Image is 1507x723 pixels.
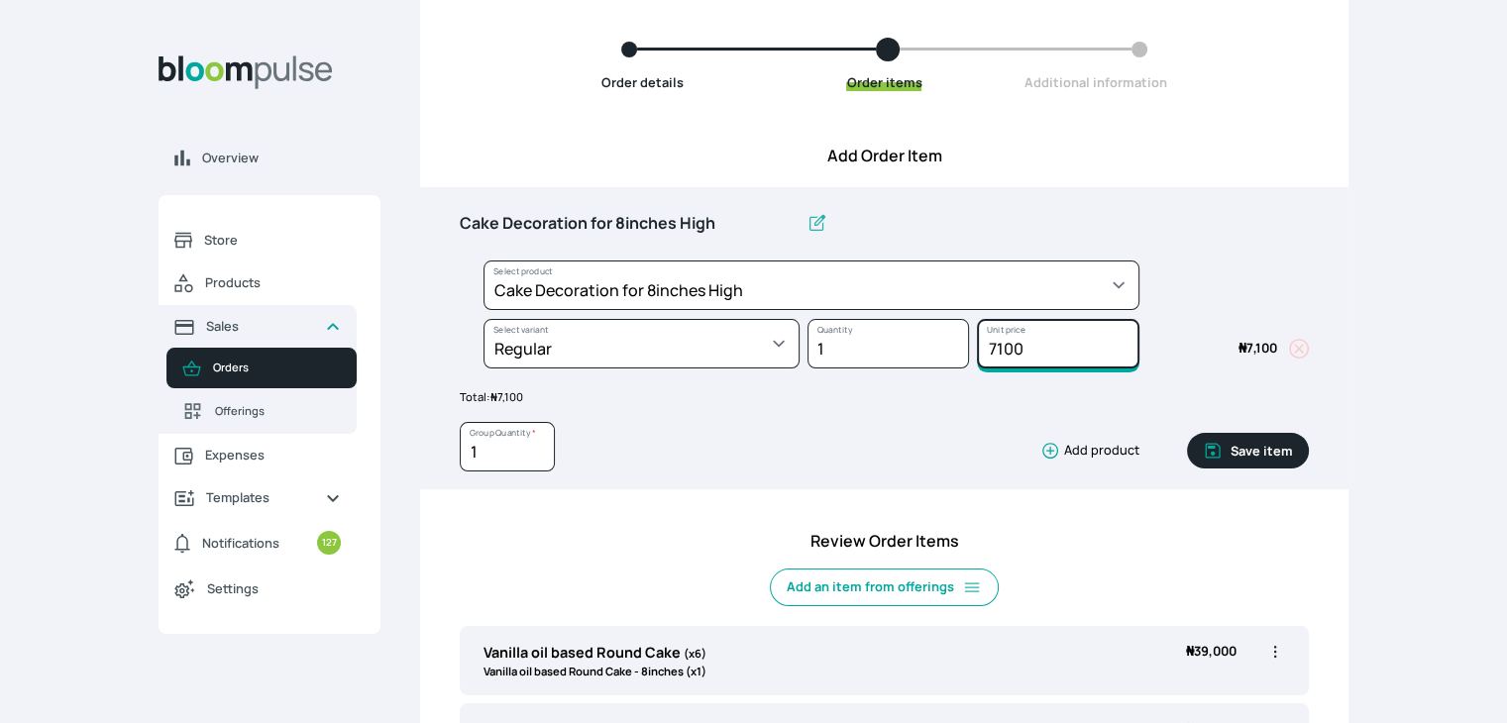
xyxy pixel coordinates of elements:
[159,519,357,567] a: Notifications127
[207,579,341,598] span: Settings
[490,389,523,404] span: 7,100
[159,305,357,348] a: Sales
[1032,441,1139,461] button: Add product
[484,642,706,664] p: Vanilla oil based Round Cake
[159,137,380,179] a: Overview
[601,73,684,91] span: Order details
[1024,73,1167,91] span: Additional information
[460,389,1309,406] p: Total:
[1238,339,1277,357] span: 7,100
[205,273,341,292] span: Products
[1186,642,1194,660] span: ₦
[770,568,999,606] button: Add an item from offerings
[204,231,341,250] span: Store
[159,476,357,519] a: Templates
[206,488,309,507] span: Templates
[1187,433,1309,468] button: Save item
[1238,339,1246,357] span: ₦
[484,664,706,680] p: Vanilla oil based Round Cake - 8inches (x1)
[460,529,1309,553] h4: Review Order Items
[490,389,497,404] span: ₦
[684,646,706,661] span: (x6)
[460,203,799,245] input: Untitled group *
[202,534,279,553] span: Notifications
[159,219,357,261] a: Store
[317,531,341,555] small: 127
[205,446,341,465] span: Expenses
[846,73,921,91] span: Order items
[202,149,365,167] span: Overview
[166,388,357,434] a: Offerings
[159,261,357,305] a: Products
[213,360,341,376] span: Orders
[159,434,357,476] a: Expenses
[420,144,1348,167] h4: Add Order Item
[206,317,309,336] span: Sales
[159,55,333,89] img: Bloom Logo
[1186,642,1237,660] span: 39,000
[166,348,357,388] a: Orders
[159,567,357,610] a: Settings
[215,403,341,420] span: Offerings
